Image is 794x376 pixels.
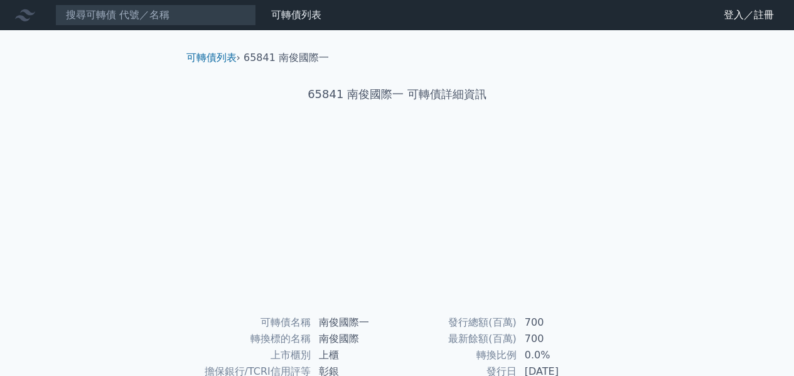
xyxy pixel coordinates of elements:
td: 上櫃 [311,347,397,363]
a: 登入／註冊 [714,5,784,25]
li: › [186,50,240,65]
td: 700 [517,314,603,331]
input: 搜尋可轉債 代號／名稱 [55,4,256,26]
td: 上市櫃別 [191,347,311,363]
a: 可轉債列表 [186,52,237,64]
td: 最新餘額(百萬) [397,331,517,347]
td: 發行總額(百萬) [397,314,517,331]
a: 可轉債列表 [271,9,321,21]
li: 65841 南俊國際一 [244,50,329,65]
td: 轉換比例 [397,347,517,363]
td: 南俊國際一 [311,314,397,331]
td: 轉換標的名稱 [191,331,311,347]
td: 南俊國際 [311,331,397,347]
td: 可轉債名稱 [191,314,311,331]
td: 0.0% [517,347,603,363]
h1: 65841 南俊國際一 可轉債詳細資訊 [176,86,618,103]
td: 700 [517,331,603,347]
